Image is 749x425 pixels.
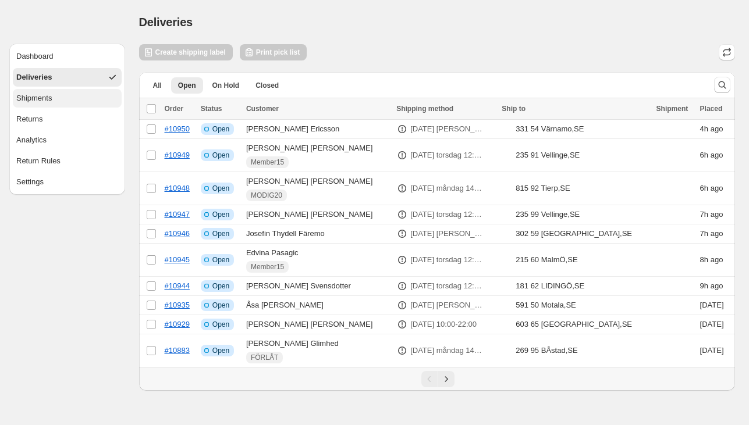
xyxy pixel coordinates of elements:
[410,149,483,161] p: [DATE] torsdag 12:00-18:00
[13,173,122,191] button: Settings
[16,134,47,146] div: Analytics
[243,139,393,172] td: [PERSON_NAME] [PERSON_NAME]
[697,120,735,139] td: ago
[16,51,54,62] div: Dashboard
[16,176,44,188] div: Settings
[243,277,393,296] td: [PERSON_NAME] Svensdotter
[165,281,190,290] a: #10944
[243,205,393,224] td: [PERSON_NAME] [PERSON_NAME]
[697,172,735,205] td: ago
[697,277,735,296] td: ago
[700,151,708,159] time: Thursday, September 4, 2025 at 3:05:32 PM
[438,371,455,387] button: Next
[165,124,190,133] a: #10950
[403,277,490,295] button: [DATE] torsdag 12:00-18:00
[516,209,580,220] div: 235 99 Vellinge , SE
[403,120,490,138] button: [DATE] [PERSON_NAME] 10:00-22:00
[700,255,708,264] time: Thursday, September 4, 2025 at 12:36:01 PM
[251,353,278,362] span: FÖRLÅT
[697,205,735,224] td: ago
[153,81,162,90] span: All
[410,319,477,330] p: [DATE] 10:00-22:00
[243,315,393,334] td: [PERSON_NAME] [PERSON_NAME]
[697,139,735,172] td: ago
[410,280,483,292] p: [DATE] torsdag 12:00-18:00
[16,92,52,104] div: Shipments
[403,179,490,198] button: [DATE] måndag 14:00-22:00
[516,345,577,356] div: 269 95 BÅstad , SE
[700,105,723,113] span: Placed
[516,299,576,311] div: 591 50 Motala , SE
[243,224,393,244] td: Josefin Thydell Färemo
[403,296,490,315] button: [DATE] [PERSON_NAME] 10:00-22:00
[251,262,284,272] span: Member15
[165,346,190,355] a: #10883
[700,124,708,133] time: Thursday, September 4, 2025 at 4:23:45 PM
[410,183,483,194] p: [DATE] måndag 14:00-22:00
[700,210,708,219] time: Thursday, September 4, 2025 at 1:31:48 PM
[16,72,52,83] div: Deliveries
[212,229,229,238] span: Open
[251,158,284,167] span: Member15
[212,81,240,90] span: On Hold
[697,224,735,244] td: ago
[165,320,190,328] a: #10929
[212,281,229,291] span: Open
[165,184,190,192] a: #10948
[403,315,484,334] button: [DATE] 10:00-22:00
[13,131,122,149] button: Analytics
[243,244,393,277] td: Edvina Pasagic
[403,205,490,224] button: [DATE] torsdag 12:00-18:00
[410,254,483,266] p: [DATE] torsdag 12:00-18:00
[212,124,229,134] span: Open
[212,255,229,265] span: Open
[212,151,229,160] span: Open
[165,229,190,238] a: #10946
[700,229,708,238] time: Thursday, September 4, 2025 at 1:26:09 PM
[403,146,490,165] button: [DATE] torsdag 12:00-18:00
[13,89,122,108] button: Shipments
[700,320,724,328] time: Wednesday, September 3, 2025 at 7:06:28 AM
[165,210,190,219] a: #10947
[700,281,708,290] time: Thursday, September 4, 2025 at 11:40:18 AM
[139,16,193,28] span: Deliveries
[516,183,570,194] div: 815 92 Tierp , SE
[516,149,580,161] div: 235 91 Vellinge , SE
[139,367,736,391] nav: Pagination
[516,319,632,330] div: 603 65 [GEOGRAPHIC_DATA] , SE
[13,68,122,87] button: Deliveries
[246,105,279,113] span: Customer
[243,296,393,315] td: Åsa [PERSON_NAME]
[410,123,483,135] p: [DATE] [PERSON_NAME] 10:00-22:00
[410,209,483,220] p: [DATE] torsdag 12:00-18:00
[502,105,526,113] span: Ship to
[656,105,688,113] span: Shipment
[201,105,222,113] span: Status
[251,191,282,200] span: MODIG20
[165,105,184,113] span: Order
[243,172,393,205] td: [PERSON_NAME] [PERSON_NAME]
[410,299,483,311] p: [DATE] [PERSON_NAME] 10:00-22:00
[212,346,229,355] span: Open
[16,113,43,125] div: Returns
[410,345,483,356] p: [DATE] måndag 14:00-22:00
[13,152,122,170] button: Return Rules
[403,224,490,243] button: [DATE] [PERSON_NAME] 10:00-22:00
[178,81,196,90] span: Open
[255,81,279,90] span: Closed
[13,47,122,66] button: Dashboard
[165,255,190,264] a: #10945
[516,280,584,292] div: 181 62 LIDINGÖ , SE
[714,77,730,93] button: Search and filter results
[16,155,61,167] div: Return Rules
[243,120,393,139] td: [PERSON_NAME] Ericsson
[403,251,490,269] button: [DATE] torsdag 12:00-18:00
[700,301,724,309] time: Wednesday, September 3, 2025 at 5:31:26 PM
[165,301,190,309] a: #10935
[212,320,229,329] span: Open
[700,346,724,355] time: Saturday, August 30, 2025 at 1:34:38 PM
[212,301,229,310] span: Open
[697,244,735,277] td: ago
[700,184,708,192] time: Thursday, September 4, 2025 at 2:42:03 PM
[396,105,453,113] span: Shipping method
